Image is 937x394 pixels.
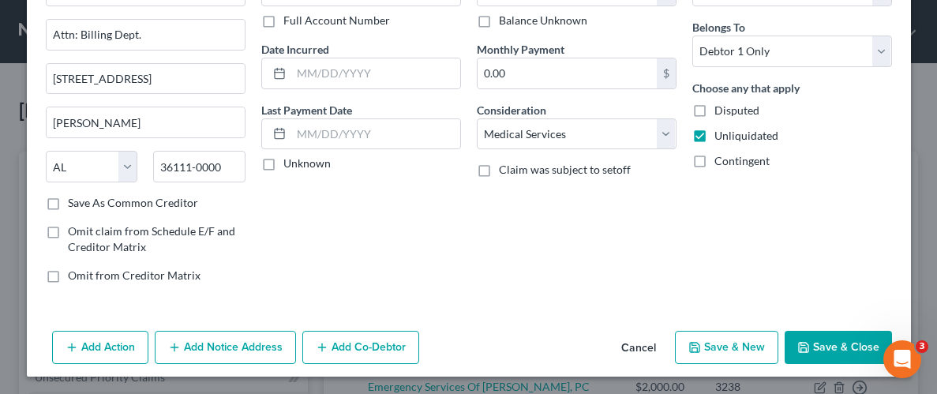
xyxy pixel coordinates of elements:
span: Belongs To [692,21,745,34]
button: Add Notice Address [155,331,296,364]
button: Save & Close [785,331,892,364]
label: Choose any that apply [692,80,800,96]
label: Date Incurred [261,41,329,58]
button: Add Co-Debtor [302,331,419,364]
label: Full Account Number [283,13,390,28]
label: Monthly Payment [477,41,564,58]
span: Claim was subject to setoff [499,163,631,176]
input: Enter zip... [153,151,245,182]
label: Last Payment Date [261,102,352,118]
label: Unknown [283,156,331,171]
label: Consideration [477,102,546,118]
span: Omit claim from Schedule E/F and Creditor Matrix [68,224,235,253]
input: MM/DD/YYYY [291,119,460,149]
span: Disputed [714,103,759,117]
button: Cancel [609,332,669,364]
button: Save & New [675,331,778,364]
input: 0.00 [478,58,657,88]
label: Balance Unknown [499,13,587,28]
input: Enter city... [47,107,245,137]
input: Enter address... [47,20,245,50]
span: Omit from Creditor Matrix [68,268,201,282]
label: Save As Common Creditor [68,195,198,211]
button: Add Action [52,331,148,364]
iframe: Intercom live chat [883,340,921,378]
div: $ [657,58,676,88]
input: MM/DD/YYYY [291,58,460,88]
input: Apt, Suite, etc... [47,64,245,94]
span: Contingent [714,154,770,167]
span: 3 [916,340,928,353]
span: Unliquidated [714,129,778,142]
